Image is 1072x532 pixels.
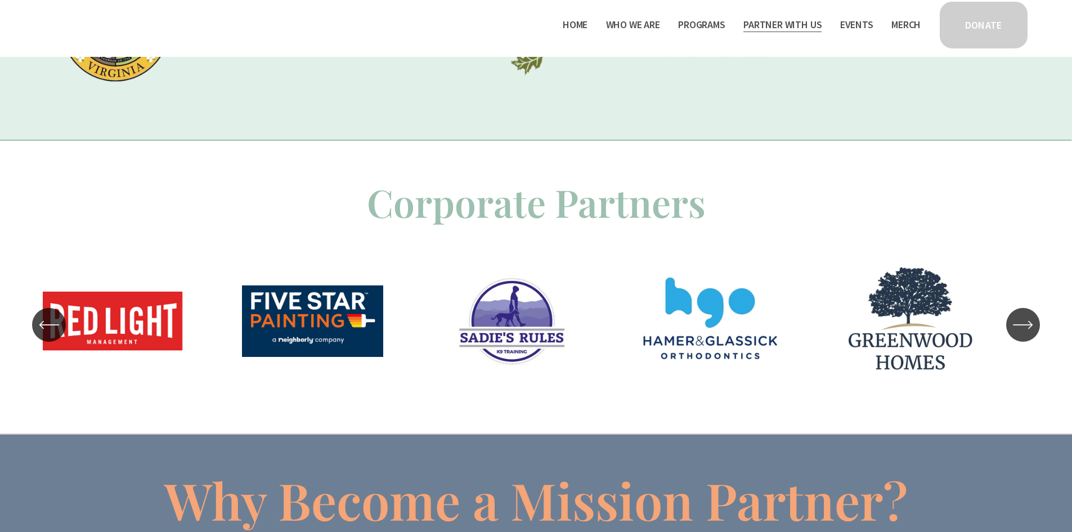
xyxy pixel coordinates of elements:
[678,17,725,33] span: Programs
[32,308,66,342] button: Previous
[43,176,1029,229] p: Corporate Partners
[678,16,725,34] a: folder dropdown
[563,16,587,34] a: Home
[743,17,822,33] span: Partner With Us
[1006,308,1040,342] button: Next
[606,16,660,34] a: folder dropdown
[606,17,660,33] span: Who We Are
[743,16,822,34] a: folder dropdown
[891,16,921,34] a: Merch
[840,16,873,34] a: Events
